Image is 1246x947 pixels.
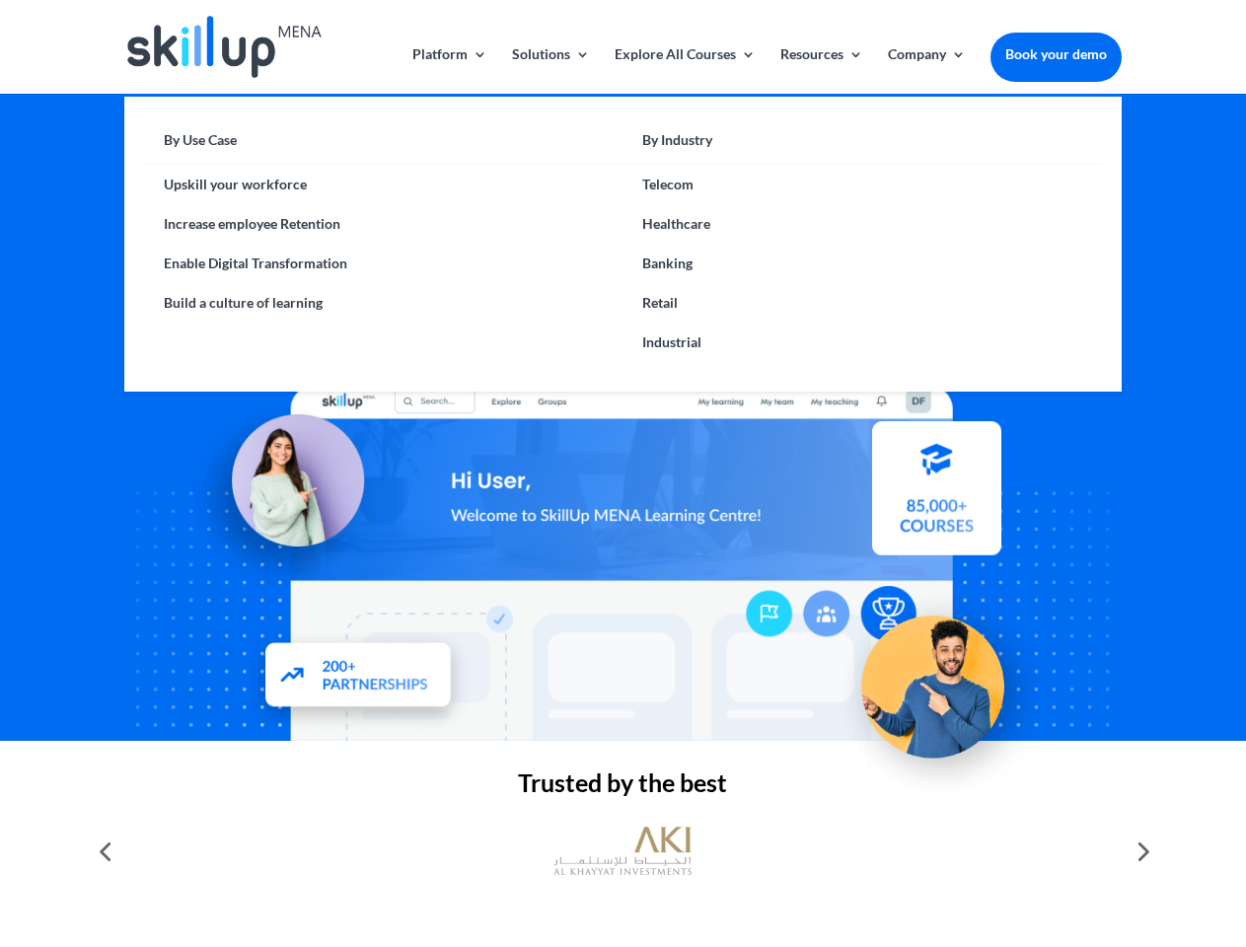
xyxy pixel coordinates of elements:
[512,47,590,94] a: Solutions
[623,126,1101,165] a: By Industry
[833,574,1052,793] img: Upskill your workforce - SkillUp
[623,323,1101,362] a: Industrial
[184,391,384,590] img: Learning Management Solution - SkillUp
[872,430,1001,564] img: Courses library - SkillUp MENA
[144,165,623,204] a: Upskill your workforce
[623,204,1101,244] a: Healthcare
[553,817,692,886] img: al khayyat investments logo
[124,770,1121,805] h2: Trusted by the best
[623,165,1101,204] a: Telecom
[127,16,321,78] img: Skillup Mena
[623,283,1101,323] a: Retail
[412,47,487,94] a: Platform
[623,244,1101,283] a: Banking
[780,47,863,94] a: Resources
[144,283,623,323] a: Build a culture of learning
[990,33,1122,76] a: Book your demo
[917,734,1246,947] iframe: Chat Widget
[615,47,756,94] a: Explore All Courses
[888,47,966,94] a: Company
[144,126,623,165] a: By Use Case
[245,625,474,733] img: Partners - SkillUp Mena
[144,244,623,283] a: Enable Digital Transformation
[144,204,623,244] a: Increase employee Retention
